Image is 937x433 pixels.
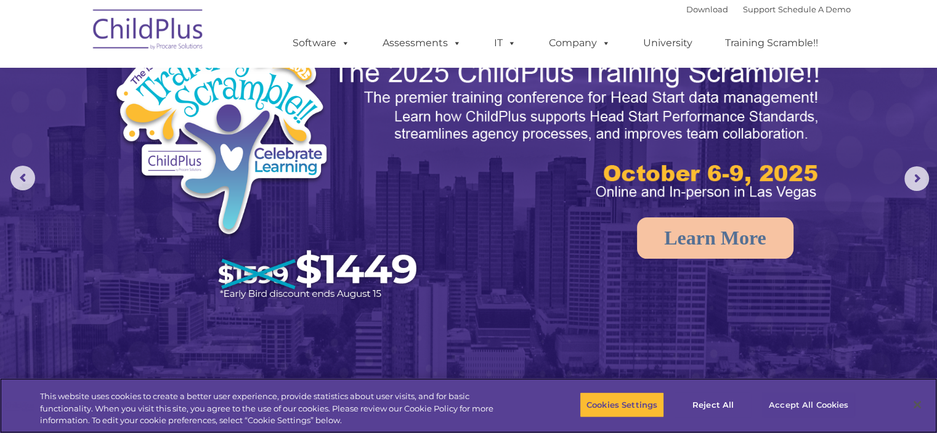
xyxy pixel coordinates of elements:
img: ChildPlus by Procare Solutions [87,1,210,62]
button: Accept All Cookies [762,392,855,418]
a: Software [280,31,362,55]
button: Reject All [675,392,752,418]
a: Training Scramble!! [713,31,830,55]
a: Assessments [370,31,474,55]
a: Support [743,4,776,14]
a: Learn More [637,217,793,259]
span: Phone number [171,132,224,141]
button: Close [904,391,931,418]
div: This website uses cookies to create a better user experience, provide statistics about user visit... [40,391,516,427]
a: Schedule A Demo [778,4,851,14]
span: Last name [171,81,209,91]
a: Company [537,31,623,55]
button: Cookies Settings [580,392,664,418]
a: Download [686,4,728,14]
font: | [686,4,851,14]
a: University [631,31,705,55]
a: IT [482,31,529,55]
